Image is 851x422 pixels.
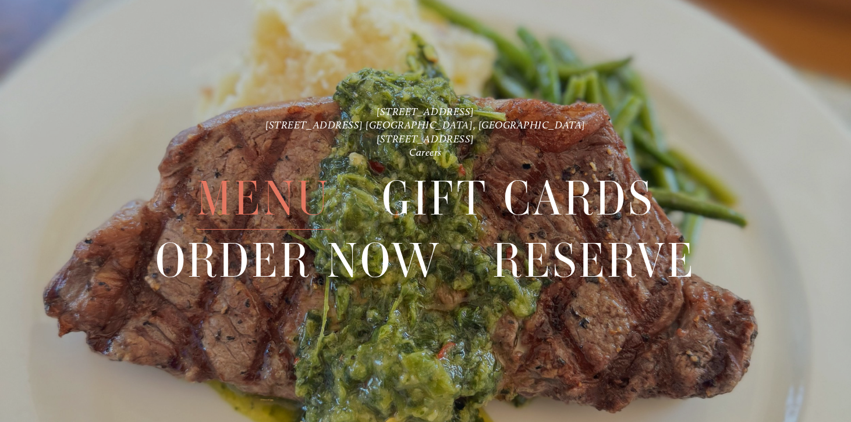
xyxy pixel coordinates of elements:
[492,230,696,291] a: Reserve
[155,230,441,291] a: Order Now
[492,230,696,292] span: Reserve
[377,133,474,145] a: [STREET_ADDRESS]
[197,167,330,230] span: Menu
[409,146,442,158] a: Careers
[382,167,654,230] span: Gift Cards
[377,105,474,117] a: [STREET_ADDRESS]
[155,230,441,292] span: Order Now
[197,167,330,229] a: Menu
[382,167,654,229] a: Gift Cards
[265,119,586,131] a: [STREET_ADDRESS] [GEOGRAPHIC_DATA], [GEOGRAPHIC_DATA]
